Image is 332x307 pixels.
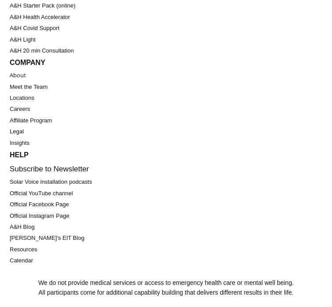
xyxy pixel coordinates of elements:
p: Affiliate Program [10,115,322,125]
a: Legal [10,128,24,135]
a: [PERSON_NAME]'s EIT Blog [10,235,84,241]
p: A&H Light [10,34,322,45]
p: A&H Health Accelerator [10,12,322,22]
a: Subscribe to Newsletter [10,165,89,173]
a: Careers [10,106,30,112]
a: Resources [10,246,37,253]
a: A&H Covid Support [10,25,60,31]
a: About [10,71,26,79]
a: Insights [10,140,30,146]
a: Official Instagram Page [10,212,69,219]
a: Official Facebook Page [10,201,69,208]
a: Calendar [10,257,33,264]
a: A&H Blog [10,224,34,230]
strong: COMPANY [10,59,45,66]
p: A&H 20 min Consultation [10,45,322,56]
p: Meet the Team [10,82,322,92]
p: Locations [10,93,322,103]
a: Solar Voice installation podcasts [10,178,92,185]
p: A&H Starter Pack (online) [10,0,322,11]
strong: HELP [10,151,29,159]
p: We do not provide medical services or access to emergency health care or mental well being. All p... [10,278,322,298]
a: Official YouTube channel [10,190,73,197]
